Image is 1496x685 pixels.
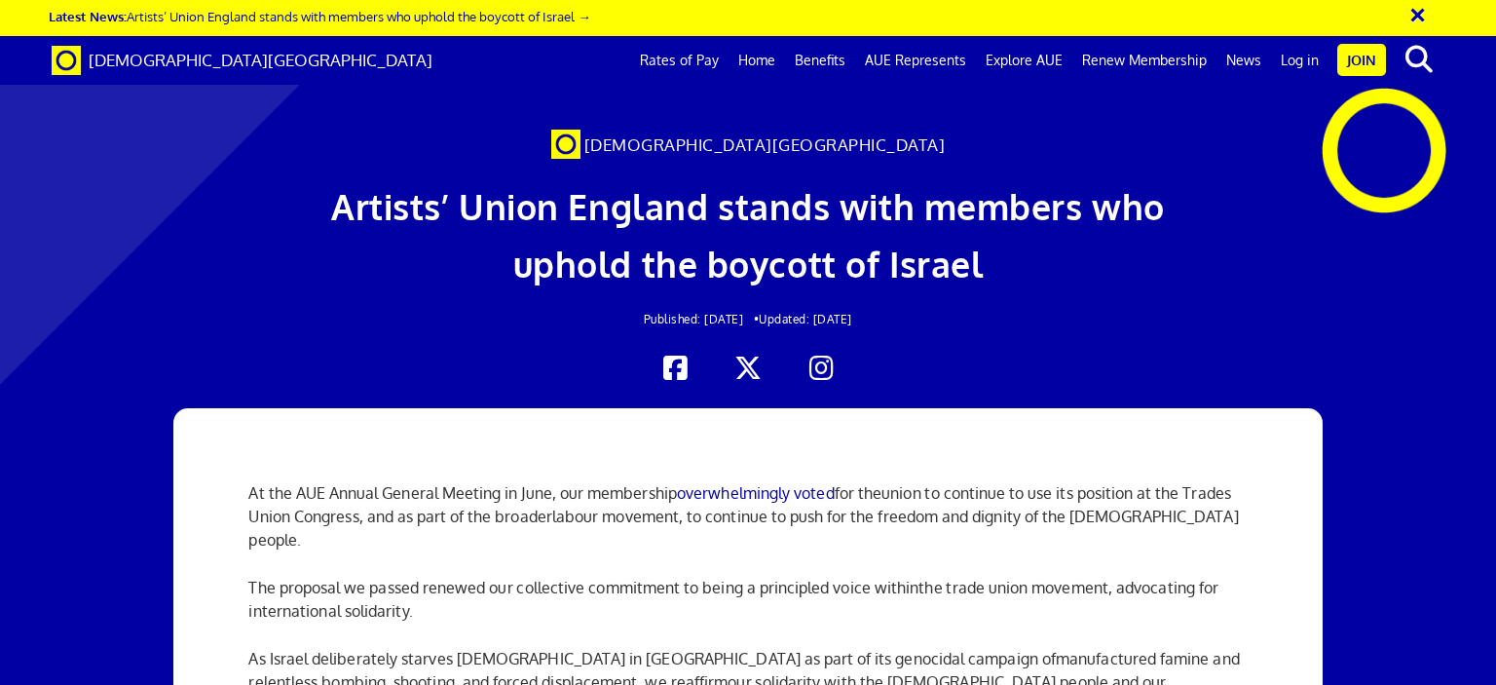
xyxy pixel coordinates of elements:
[644,312,760,326] span: Published: [DATE] •
[49,8,590,24] a: Latest News:Artists’ Union England stands with members who uphold the boycott of Israel →
[248,483,1231,526] span: union to continue to use its position at the Trades Union Congress, and as part of the broader
[1271,36,1328,85] a: Log in
[289,313,1208,325] h2: Updated: [DATE]
[1337,44,1386,76] a: Join
[248,578,1218,621] span: the trade union movement, advocating for international solidarity.
[1072,36,1216,85] a: Renew Membership
[248,649,1055,668] span: As Israel deliberately starves [DEMOGRAPHIC_DATA] in [GEOGRAPHIC_DATA] as part of its genocidal c...
[677,483,835,503] a: overwhelmingly voted
[976,36,1072,85] a: Explore AUE
[1390,39,1449,80] button: search
[584,134,946,155] span: [DEMOGRAPHIC_DATA][GEOGRAPHIC_DATA]
[630,36,729,85] a: Rates of Pay
[37,36,447,85] a: Brand [DEMOGRAPHIC_DATA][GEOGRAPHIC_DATA]
[49,8,127,24] strong: Latest News:
[835,483,881,503] span: for the
[248,483,676,503] span: At the AUE Annual General Meeting in June, our membership
[248,507,1238,550] span: labour movement, to continue to push for the freedom and dignity of the [DEMOGRAPHIC_DATA] people.
[1216,36,1271,85] a: News
[248,578,918,597] span: The proposal we passed renewed our collective commitment to being a principled voice within
[89,50,432,70] span: [DEMOGRAPHIC_DATA][GEOGRAPHIC_DATA]
[331,184,1165,285] span: Artists’ Union England stands with members who uphold the boycott of Israel
[855,36,976,85] a: AUE Represents
[785,36,855,85] a: Benefits
[729,36,785,85] a: Home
